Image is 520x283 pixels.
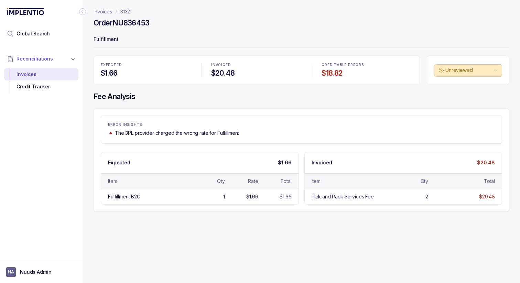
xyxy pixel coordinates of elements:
button: Unreviewed [434,64,502,77]
img: trend image [108,130,113,135]
h4: Fee Analysis [94,92,509,101]
p: Unreviewed [445,67,492,74]
div: Collapse Icon [78,8,87,16]
h4: $18.82 [322,68,413,78]
div: Item [312,178,321,185]
p: ERROR INSIGHTS [108,123,495,127]
p: Nuuds Admin [20,269,51,275]
p: The 3PL provider charged the wrong rate for Fulfillment [115,130,239,137]
a: Invoices [94,8,112,15]
div: Total [280,178,291,185]
div: Reconciliations [4,67,78,95]
div: Qty [421,178,429,185]
span: Global Search [17,30,50,37]
div: Qty [217,178,225,185]
div: Total [484,178,495,185]
div: $20.48 [479,193,495,200]
p: Expected [108,159,130,166]
div: Rate [248,178,258,185]
nav: breadcrumb [94,8,130,15]
h4: $1.66 [101,68,192,78]
div: $1.66 [246,193,258,200]
h4: Order NU836453 [94,18,150,28]
button: User initialsNuuds Admin [6,267,76,277]
div: 2 [425,193,428,200]
div: 1 [223,193,225,200]
p: $1.66 [278,159,291,166]
h4: $20.48 [211,68,302,78]
div: Fulfillment B2C [108,193,140,200]
span: Reconciliations [17,55,53,62]
p: EXPECTED [101,63,192,67]
a: 3132 [120,8,130,15]
p: CREDITABLE ERRORS [322,63,413,67]
button: Reconciliations [4,51,78,66]
p: Invoiced [312,159,332,166]
span: User initials [6,267,16,277]
p: $20.48 [477,159,495,166]
div: $1.66 [280,193,291,200]
div: Invoices [10,68,73,80]
p: Fulfillment [94,33,509,47]
div: Credit Tracker [10,80,73,93]
p: INVOICED [211,63,302,67]
div: Item [108,178,117,185]
div: Pick and Pack Services Fee [312,193,374,200]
